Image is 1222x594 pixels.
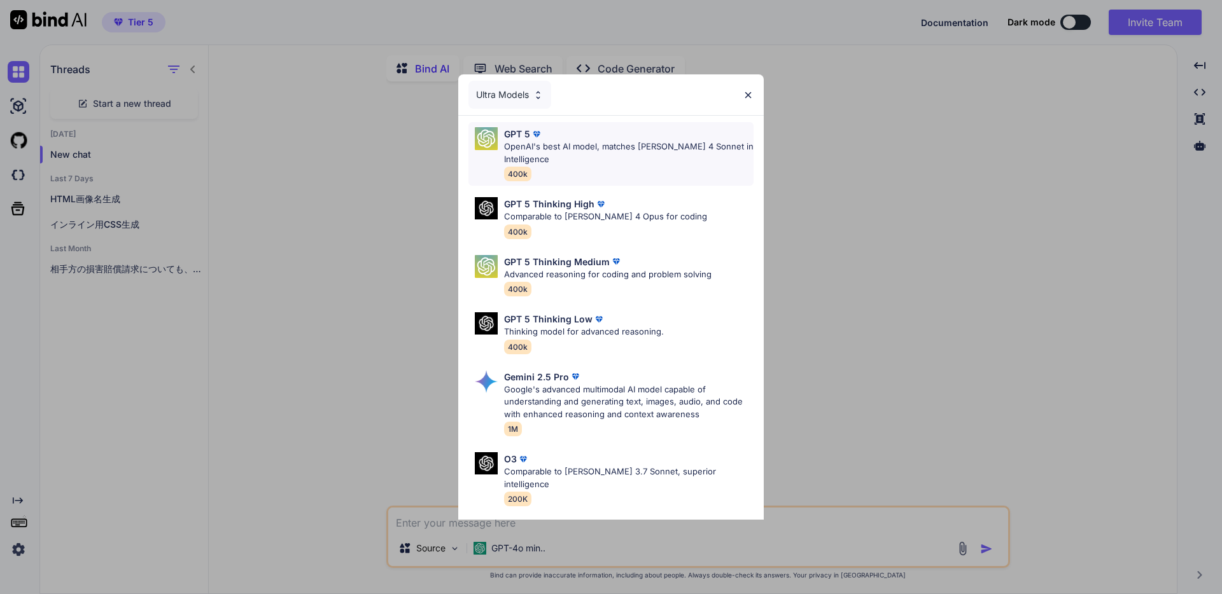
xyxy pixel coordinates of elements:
img: Pick Models [475,312,498,335]
img: premium [569,370,582,383]
span: 400k [504,340,531,354]
span: 400k [504,282,531,296]
img: close [743,90,754,100]
p: Comparable to [PERSON_NAME] 4 Opus for coding [504,211,707,223]
img: Pick Models [475,370,498,393]
p: GPT 5 Thinking Low [504,312,593,326]
img: premium [593,313,605,326]
div: Ultra Models [468,81,551,109]
span: 1M [504,422,522,436]
p: Gemini 2.5 Pro [504,370,569,383]
img: Pick Models [475,255,498,278]
span: 200K [504,492,531,506]
span: 400k [504,224,531,239]
img: premium [517,453,530,466]
p: Thinking model for advanced reasoning. [504,326,664,338]
img: Pick Models [475,127,498,150]
p: Comparable to [PERSON_NAME] 3.7 Sonnet, superior intelligence [504,466,754,490]
img: premium [610,255,622,268]
p: Google's advanced multimodal AI model capable of understanding and generating text, images, audio... [504,383,754,421]
img: Pick Models [533,90,544,100]
img: premium [594,198,607,211]
img: Pick Models [475,197,498,219]
p: O3 [504,452,517,466]
p: Advanced reasoning for coding and problem solving [504,268,712,281]
img: Pick Models [475,452,498,474]
img: premium [530,128,543,141]
span: 400k [504,167,531,181]
p: GPT 5 [504,127,530,141]
p: GPT 5 Thinking Medium [504,255,610,268]
p: GPT 5 Thinking High [504,197,594,211]
p: OpenAI's best AI model, matches [PERSON_NAME] 4 Sonnet in Intelligence [504,141,754,165]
